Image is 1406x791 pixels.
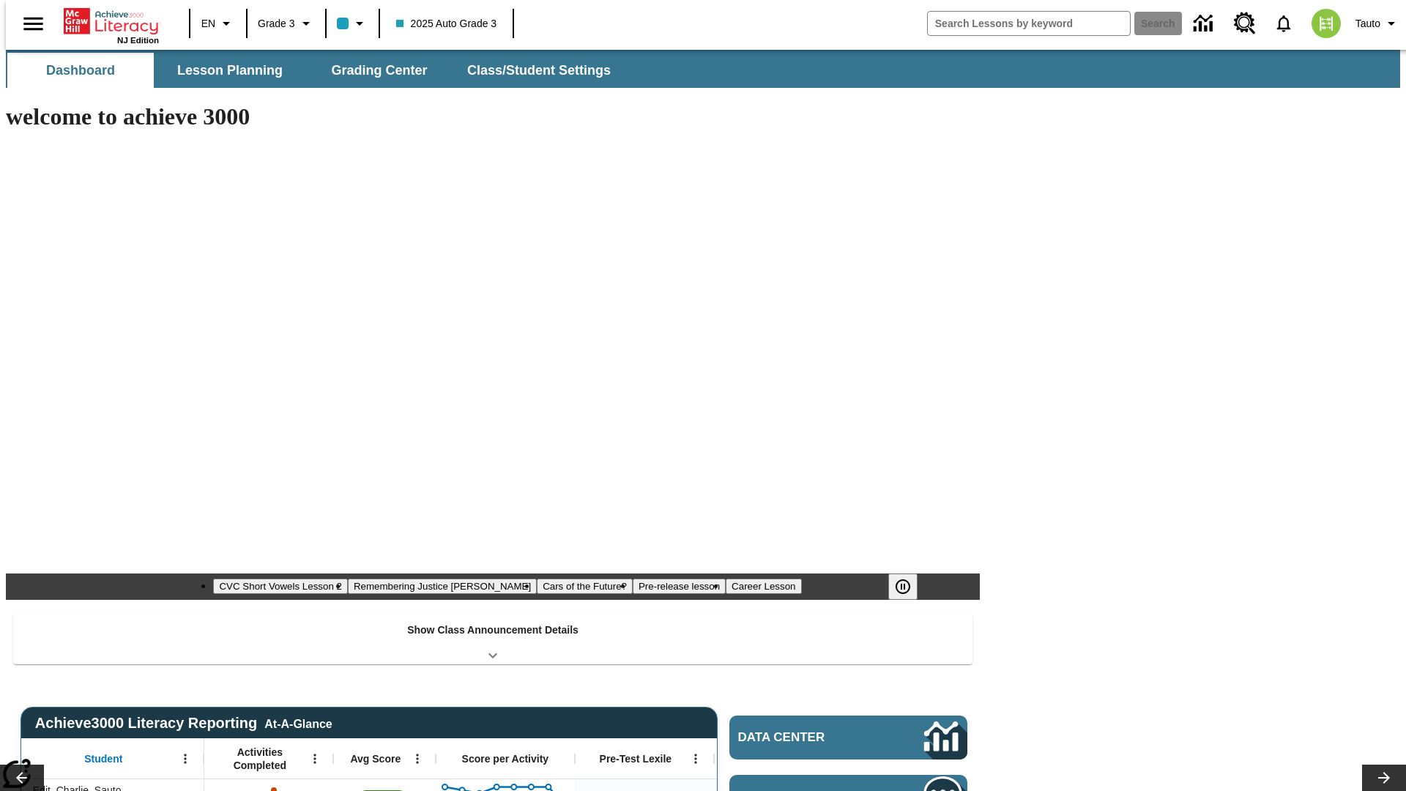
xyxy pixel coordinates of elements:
button: Grade: Grade 3, Select a grade [252,10,321,37]
button: Profile/Settings [1350,10,1406,37]
span: Grade 3 [258,16,295,31]
h1: welcome to achieve 3000 [6,103,980,130]
span: 2025 Auto Grade 3 [396,16,497,31]
div: At-A-Glance [264,715,332,731]
a: Notifications [1265,4,1303,42]
button: Open Menu [685,748,707,770]
button: Pause [888,573,918,600]
button: Open side menu [12,2,55,45]
span: Data Center [738,730,875,745]
button: Grading Center [306,53,453,88]
a: Home [64,7,159,36]
button: Lesson carousel, Next [1362,765,1406,791]
span: Dashboard [46,62,115,79]
input: search field [928,12,1130,35]
span: Achieve3000 Literacy Reporting [35,715,332,732]
a: Resource Center, Will open in new tab [1225,4,1265,43]
button: Class/Student Settings [455,53,622,88]
button: Slide 5 Career Lesson [726,579,801,594]
button: Dashboard [7,53,154,88]
span: Activities Completed [212,746,308,772]
img: avatar image [1312,9,1341,38]
span: Grading Center [331,62,427,79]
span: Class/Student Settings [467,62,611,79]
button: Language: EN, Select a language [195,10,242,37]
div: SubNavbar [6,53,624,88]
button: Open Menu [174,748,196,770]
span: Student [84,752,122,765]
div: Show Class Announcement Details [13,614,972,664]
button: Lesson Planning [157,53,303,88]
button: Open Menu [304,748,326,770]
a: Data Center [729,716,967,760]
span: EN [201,16,215,31]
button: Slide 2 Remembering Justice O'Connor [348,579,537,594]
span: Lesson Planning [177,62,283,79]
button: Open Menu [406,748,428,770]
p: Show Class Announcement Details [407,623,579,638]
div: Home [64,5,159,45]
button: Slide 4 Pre-release lesson [633,579,726,594]
span: Pre-Test Lexile [600,752,672,765]
span: NJ Edition [117,36,159,45]
span: Score per Activity [462,752,549,765]
button: Slide 1 CVC Short Vowels Lesson 2 [213,579,347,594]
button: Slide 3 Cars of the Future? [537,579,633,594]
span: Tauto [1355,16,1380,31]
button: Select a new avatar [1303,4,1350,42]
span: Avg Score [350,752,401,765]
button: Class color is light blue. Change class color [331,10,374,37]
div: SubNavbar [6,50,1400,88]
div: Pause [888,573,932,600]
a: Data Center [1185,4,1225,44]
